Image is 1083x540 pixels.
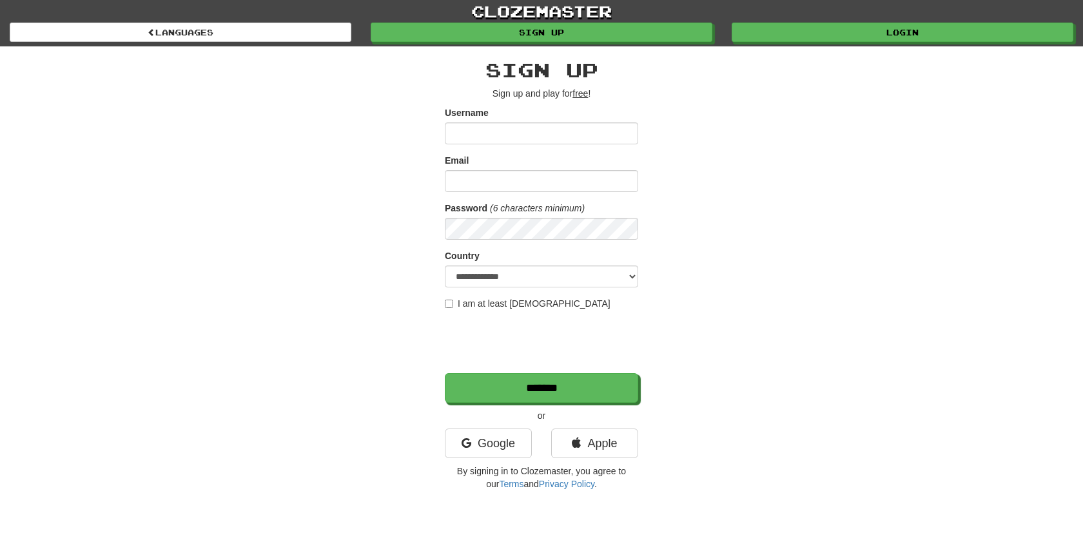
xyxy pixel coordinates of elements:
[445,106,489,119] label: Username
[445,465,638,490] p: By signing in to Clozemaster, you agree to our and .
[445,316,641,367] iframe: reCAPTCHA
[490,203,585,213] em: (6 characters minimum)
[499,479,523,489] a: Terms
[445,59,638,81] h2: Sign up
[10,23,351,42] a: Languages
[445,300,453,308] input: I am at least [DEMOGRAPHIC_DATA]
[445,87,638,100] p: Sign up and play for !
[445,409,638,422] p: or
[445,297,610,310] label: I am at least [DEMOGRAPHIC_DATA]
[445,202,487,215] label: Password
[445,429,532,458] a: Google
[732,23,1073,42] a: Login
[551,429,638,458] a: Apple
[539,479,594,489] a: Privacy Policy
[445,154,469,167] label: Email
[371,23,712,42] a: Sign up
[572,88,588,99] u: free
[445,249,480,262] label: Country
